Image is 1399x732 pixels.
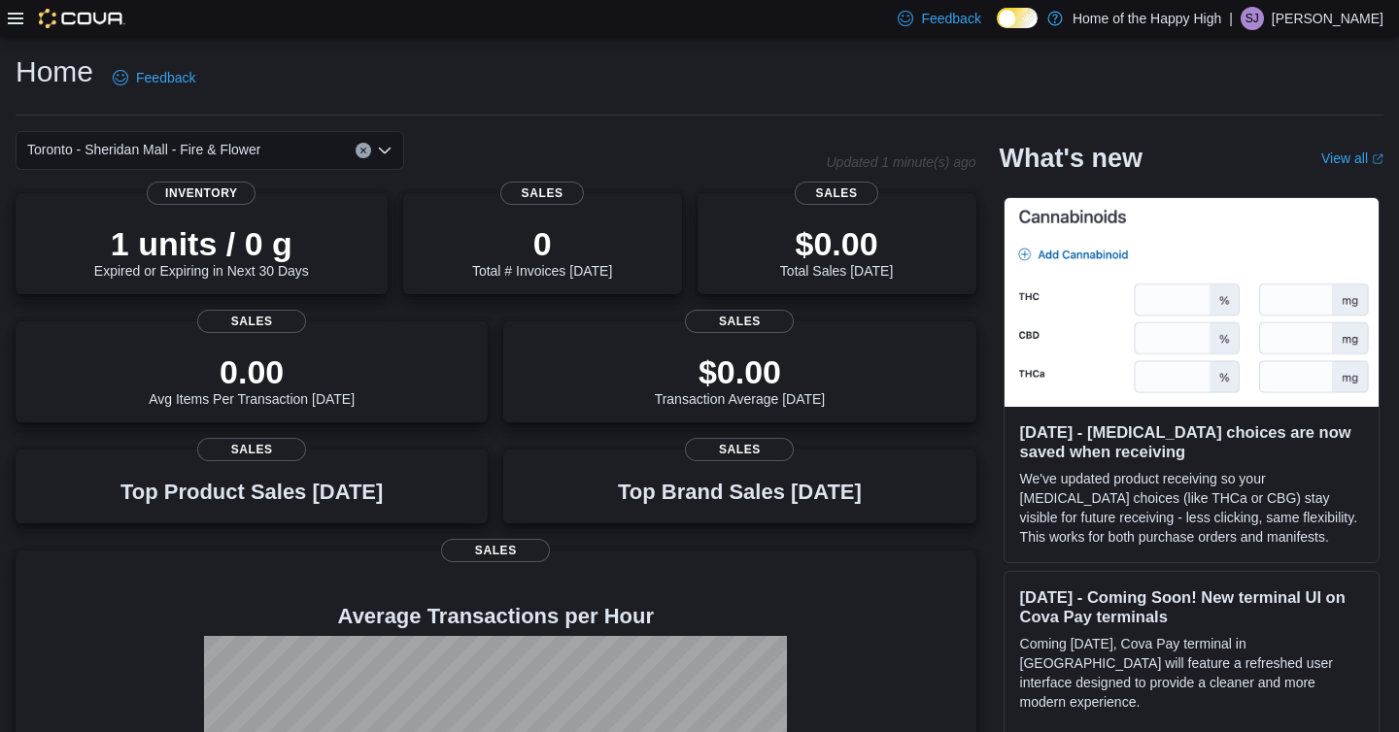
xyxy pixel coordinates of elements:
[120,481,383,504] h3: Top Product Sales [DATE]
[94,224,309,279] div: Expired or Expiring in Next 30 Days
[780,224,893,279] div: Total Sales [DATE]
[105,58,203,97] a: Feedback
[685,438,794,461] span: Sales
[1321,150,1383,166] a: View allExternal link
[1245,7,1259,30] span: SJ
[16,52,93,91] h1: Home
[685,310,794,333] span: Sales
[1241,7,1264,30] div: Stephanie James Guadron
[472,224,612,279] div: Total # Invoices [DATE]
[1000,143,1143,174] h2: What's new
[618,481,862,504] h3: Top Brand Sales [DATE]
[1372,153,1383,165] svg: External link
[147,182,256,205] span: Inventory
[826,154,975,170] p: Updated 1 minute(s) ago
[997,28,998,29] span: Dark Mode
[1272,7,1383,30] p: [PERSON_NAME]
[1073,7,1221,30] p: Home of the Happy High
[197,438,306,461] span: Sales
[472,224,612,263] p: 0
[441,539,550,562] span: Sales
[1229,7,1233,30] p: |
[27,138,260,161] span: Toronto - Sheridan Mall - Fire & Flower
[655,352,826,407] div: Transaction Average [DATE]
[39,9,125,28] img: Cova
[1020,634,1363,712] p: Coming [DATE], Cova Pay terminal in [GEOGRAPHIC_DATA] will feature a refreshed user interface des...
[136,68,195,87] span: Feedback
[921,9,980,28] span: Feedback
[997,8,1038,28] input: Dark Mode
[31,605,961,628] h4: Average Transactions per Hour
[149,352,355,391] p: 0.00
[149,352,355,407] div: Avg Items Per Transaction [DATE]
[780,224,893,263] p: $0.00
[1020,587,1363,626] h3: [DATE] - Coming Soon! New terminal UI on Cova Pay terminals
[1020,469,1363,547] p: We've updated product receiving so your [MEDICAL_DATA] choices (like THCa or CBG) stay visible fo...
[655,352,826,391] p: $0.00
[1020,422,1363,461] h3: [DATE] - [MEDICAL_DATA] choices are now saved when receiving
[197,310,306,333] span: Sales
[500,182,584,205] span: Sales
[94,224,309,263] p: 1 units / 0 g
[377,143,392,158] button: Open list of options
[356,143,371,158] button: Clear input
[795,182,878,205] span: Sales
